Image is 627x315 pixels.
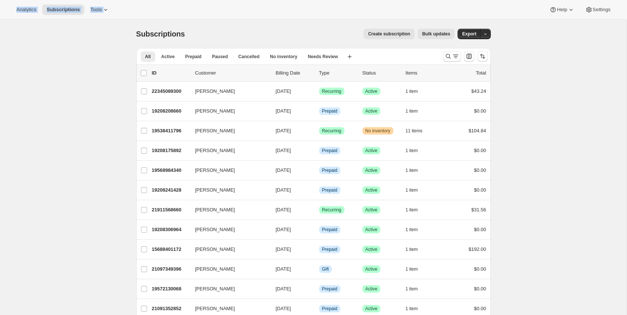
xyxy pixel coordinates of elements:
[365,148,378,154] span: Active
[443,51,461,62] button: Search and filter results
[422,31,450,37] span: Bulk updates
[406,108,418,114] span: 1 item
[322,88,341,94] span: Recurring
[474,306,486,311] span: $0.00
[365,207,378,213] span: Active
[152,303,486,314] div: 21091352852[PERSON_NAME][DATE]InfoPrepaidSuccessActive1 item$0.00
[406,185,426,195] button: 1 item
[474,167,486,173] span: $0.00
[469,128,486,133] span: $104.84
[322,187,337,193] span: Prepaid
[406,148,418,154] span: 1 item
[406,266,418,272] span: 1 item
[418,29,455,39] button: Bulk updates
[195,206,235,214] span: [PERSON_NAME]
[152,224,486,235] div: 19208306964[PERSON_NAME][DATE]InfoPrepaidSuccessActive1 item$0.00
[195,186,235,194] span: [PERSON_NAME]
[474,286,486,292] span: $0.00
[276,246,291,252] span: [DATE]
[191,204,265,216] button: [PERSON_NAME]
[365,167,378,173] span: Active
[276,148,291,153] span: [DATE]
[191,125,265,137] button: [PERSON_NAME]
[152,206,189,214] p: 21911568660
[276,108,291,114] span: [DATE]
[474,108,486,114] span: $0.00
[212,54,228,60] span: Paused
[195,88,235,95] span: [PERSON_NAME]
[152,305,189,312] p: 21091352852
[12,4,41,15] button: Analytics
[276,286,291,292] span: [DATE]
[406,246,418,252] span: 1 item
[276,227,291,232] span: [DATE]
[322,128,341,134] span: Recurring
[362,69,400,77] p: Status
[474,266,486,272] span: $0.00
[406,88,418,94] span: 1 item
[406,165,426,176] button: 1 item
[406,128,422,134] span: 11 items
[152,69,189,77] p: ID
[152,186,189,194] p: 19208241428
[152,205,486,215] div: 21911568660[PERSON_NAME][DATE]SuccessRecurringSuccessActive1 item$31.56
[195,305,235,312] span: [PERSON_NAME]
[152,244,486,255] div: 15688401172[PERSON_NAME][DATE]InfoPrepaidSuccessActive1 item$192.00
[42,4,84,15] button: Subscriptions
[152,107,189,115] p: 19208208660
[195,167,235,174] span: [PERSON_NAME]
[16,7,36,13] span: Analytics
[406,145,426,156] button: 1 item
[152,127,189,135] p: 19538411796
[191,283,265,295] button: [PERSON_NAME]
[322,207,341,213] span: Recurring
[195,285,235,293] span: [PERSON_NAME]
[152,265,189,273] p: 21097349396
[152,147,189,154] p: 19208175892
[406,227,418,233] span: 1 item
[406,167,418,173] span: 1 item
[322,266,329,272] span: Gift
[152,86,486,97] div: 22345089300[PERSON_NAME][DATE]SuccessRecurringSuccessActive1 item$43.24
[364,29,415,39] button: Create subscription
[276,266,291,272] span: [DATE]
[593,7,611,13] span: Settings
[406,126,431,136] button: 11 items
[191,224,265,236] button: [PERSON_NAME]
[191,164,265,176] button: [PERSON_NAME]
[152,226,189,233] p: 19208306964
[191,184,265,196] button: [PERSON_NAME]
[471,88,486,94] span: $43.24
[238,54,260,60] span: Cancelled
[471,207,486,212] span: $31.56
[464,51,474,62] button: Customize table column order and visibility
[406,86,426,97] button: 1 item
[276,306,291,311] span: [DATE]
[152,126,486,136] div: 19538411796[PERSON_NAME][DATE]SuccessRecurringWarningNo inventory11 items$104.84
[161,54,175,60] span: Active
[557,7,567,13] span: Help
[406,286,418,292] span: 1 item
[344,51,356,62] button: Create new view
[462,31,476,37] span: Export
[474,187,486,193] span: $0.00
[276,207,291,212] span: [DATE]
[406,106,426,116] button: 1 item
[368,31,410,37] span: Create subscription
[581,4,615,15] button: Settings
[185,54,202,60] span: Prepaid
[152,106,486,116] div: 19208208660[PERSON_NAME][DATE]InfoPrepaidSuccessActive1 item$0.00
[308,54,338,60] span: Needs Review
[136,30,185,38] span: Subscriptions
[195,127,235,135] span: [PERSON_NAME]
[322,227,337,233] span: Prepaid
[365,227,378,233] span: Active
[365,88,378,94] span: Active
[195,107,235,115] span: [PERSON_NAME]
[270,54,297,60] span: No inventory
[406,306,418,312] span: 1 item
[365,306,378,312] span: Active
[276,167,291,173] span: [DATE]
[406,187,418,193] span: 1 item
[152,88,189,95] p: 22345089300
